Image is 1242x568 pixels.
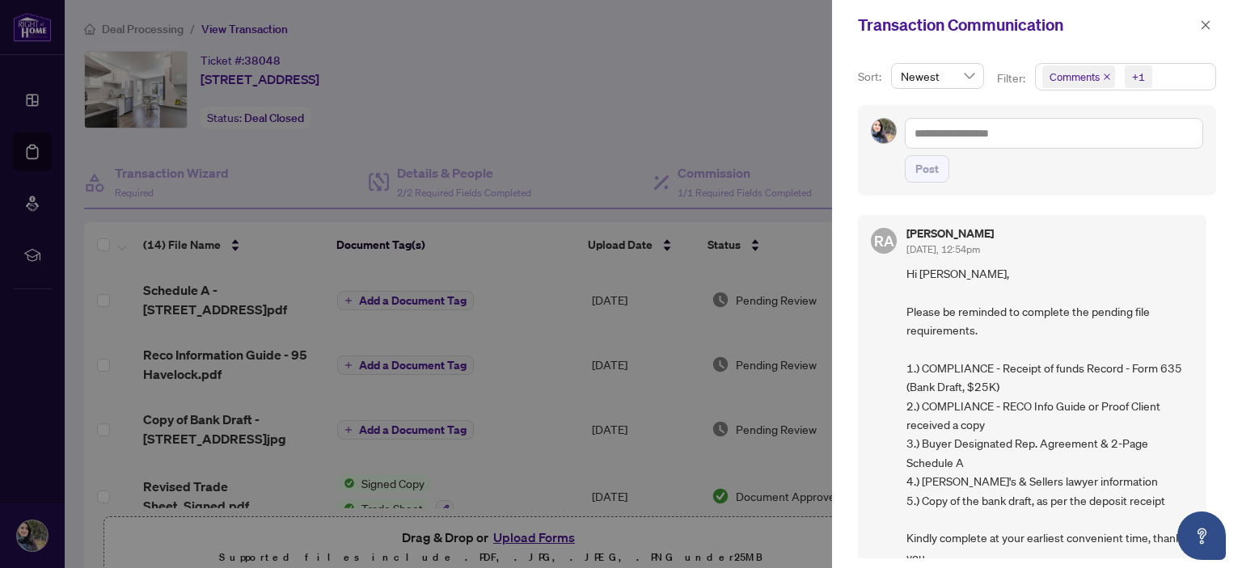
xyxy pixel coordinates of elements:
[997,69,1028,87] p: Filter:
[1050,69,1100,85] span: Comments
[906,228,994,239] h5: [PERSON_NAME]
[906,264,1193,566] span: Hi [PERSON_NAME], Please be reminded to complete the pending file requirements. 1.) COMPLIANCE - ...
[872,119,896,143] img: Profile Icon
[1177,511,1226,560] button: Open asap
[1042,65,1115,88] span: Comments
[905,155,949,183] button: Post
[901,64,974,88] span: Newest
[858,13,1195,37] div: Transaction Communication
[1103,73,1111,81] span: close
[874,229,894,252] span: RA
[858,68,885,86] p: Sort:
[906,243,980,255] span: [DATE], 12:54pm
[1200,19,1211,31] span: close
[1132,69,1145,85] div: +1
